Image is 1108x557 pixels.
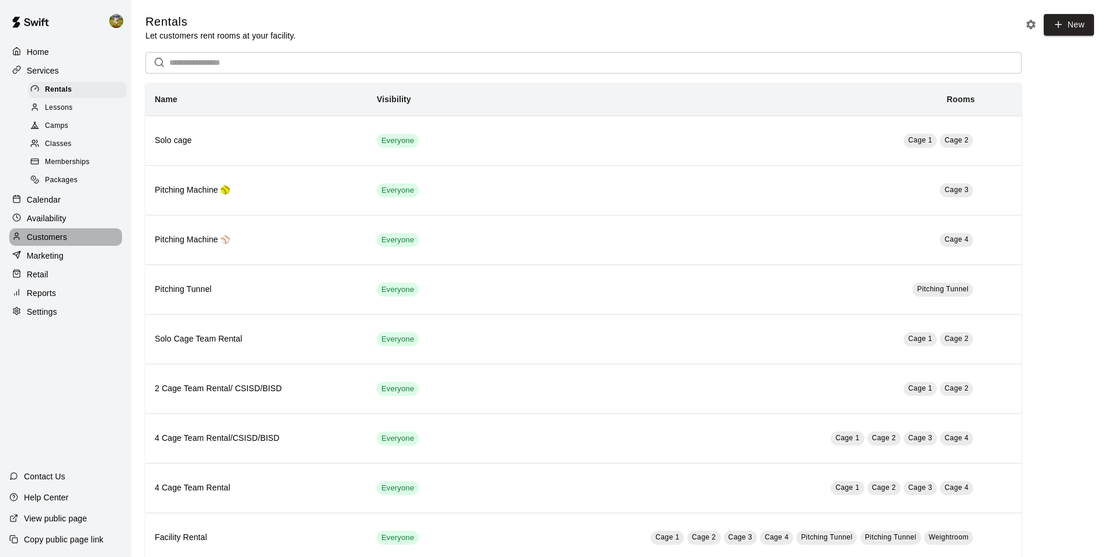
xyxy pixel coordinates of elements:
[27,213,67,224] p: Availability
[917,285,968,293] span: Pitching Tunnel
[801,533,852,541] span: Pitching Tunnel
[944,384,968,392] span: Cage 2
[155,482,358,495] h6: 4 Cage Team Rental
[835,434,859,442] span: Cage 1
[377,384,419,395] span: Everyone
[45,102,73,114] span: Lessons
[908,335,932,343] span: Cage 1
[24,471,65,482] p: Contact Us
[377,481,419,495] div: This service is visible to all of your customers
[9,62,122,79] a: Services
[377,283,419,297] div: This service is visible to all of your customers
[155,382,358,395] h6: 2 Cage Team Rental/ CSISD/BISD
[944,483,968,492] span: Cage 4
[377,135,419,147] span: Everyone
[27,269,48,280] p: Retail
[28,136,127,152] div: Classes
[947,95,975,104] b: Rooms
[908,136,932,144] span: Cage 1
[155,184,358,197] h6: Pitching Machine 🥎
[377,332,419,346] div: This service is visible to all of your customers
[9,266,122,283] a: Retail
[27,46,49,58] p: Home
[377,233,419,247] div: This service is visible to all of your customers
[28,118,127,134] div: Camps
[27,250,64,262] p: Marketing
[28,117,131,135] a: Camps
[9,43,122,61] a: Home
[692,533,716,541] span: Cage 2
[9,247,122,264] a: Marketing
[728,533,752,541] span: Cage 3
[145,14,296,30] h5: Rentals
[377,532,419,544] span: Everyone
[28,154,127,170] div: Memberships
[872,434,896,442] span: Cage 2
[377,235,419,246] span: Everyone
[28,82,127,98] div: Rentals
[45,175,78,186] span: Packages
[944,434,968,442] span: Cage 4
[155,134,358,147] h6: Solo cage
[872,483,896,492] span: Cage 2
[9,228,122,246] a: Customers
[24,513,87,524] p: View public page
[28,99,131,117] a: Lessons
[24,534,103,545] p: Copy public page link
[1044,14,1094,36] a: New
[45,156,89,168] span: Memberships
[107,9,131,33] div: Jhonny Montoya
[377,382,419,396] div: This service is visible to all of your customers
[28,172,127,189] div: Packages
[155,283,358,296] h6: Pitching Tunnel
[27,65,59,76] p: Services
[155,95,178,104] b: Name
[9,191,122,208] a: Calendar
[45,84,72,96] span: Rentals
[28,154,131,172] a: Memberships
[24,492,68,503] p: Help Center
[28,172,131,190] a: Packages
[377,531,419,545] div: This service is visible to all of your customers
[28,81,131,99] a: Rentals
[377,284,419,295] span: Everyone
[155,432,358,445] h6: 4 Cage Team Rental/CSISD/BISD
[865,533,916,541] span: Pitching Tunnel
[944,335,968,343] span: Cage 2
[45,120,68,132] span: Camps
[929,533,968,541] span: Weightroom
[377,433,419,444] span: Everyone
[377,183,419,197] div: This service is visible to all of your customers
[155,333,358,346] h6: Solo Cage Team Rental
[27,306,57,318] p: Settings
[27,287,56,299] p: Reports
[908,434,932,442] span: Cage 3
[27,194,61,206] p: Calendar
[377,334,419,345] span: Everyone
[109,14,123,28] img: Jhonny Montoya
[155,531,358,544] h6: Facility Rental
[9,210,122,227] a: Availability
[45,138,71,150] span: Classes
[655,533,679,541] span: Cage 1
[28,135,131,154] a: Classes
[835,483,859,492] span: Cage 1
[908,384,932,392] span: Cage 1
[145,30,296,41] p: Let customers rent rooms at your facility.
[9,284,122,302] a: Reports
[27,231,67,243] p: Customers
[944,136,968,144] span: Cage 2
[155,234,358,246] h6: Pitching Machine ⚾️
[9,303,122,321] a: Settings
[377,185,419,196] span: Everyone
[1022,16,1040,33] button: Rental settings
[377,431,419,445] div: This service is visible to all of your customers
